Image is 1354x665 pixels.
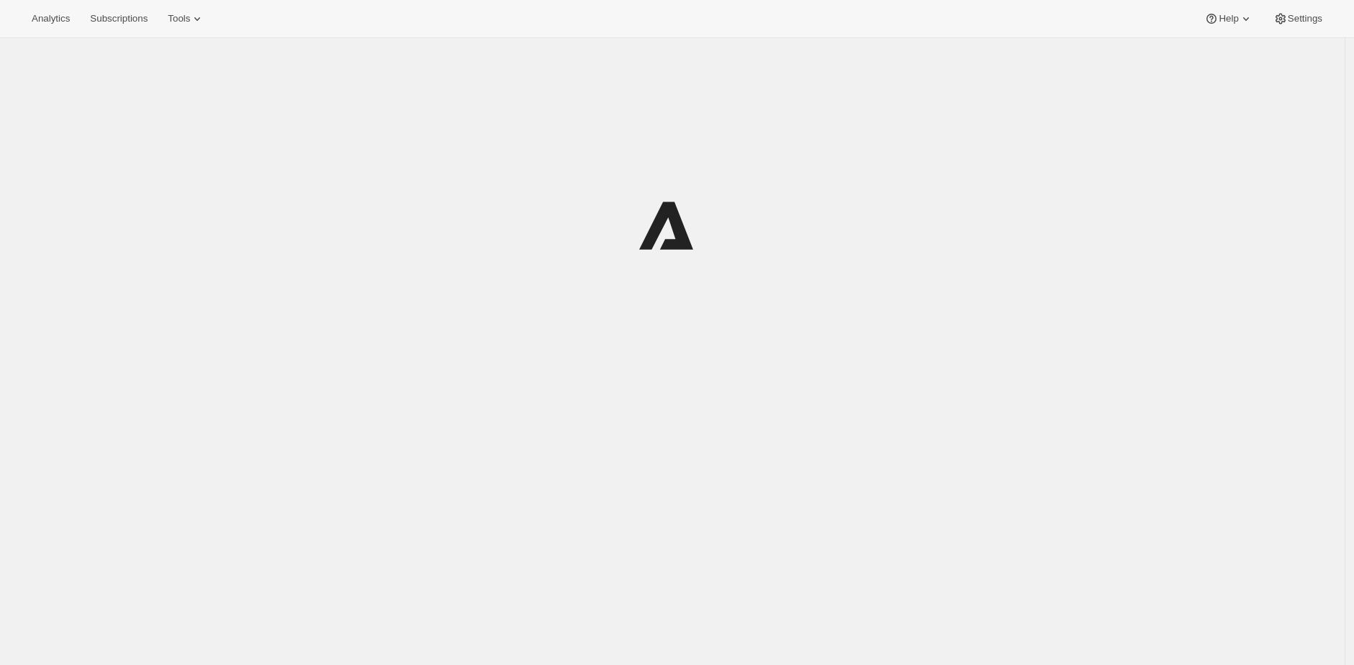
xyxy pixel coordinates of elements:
button: Subscriptions [81,9,156,29]
span: Analytics [32,13,70,24]
span: Subscriptions [90,13,148,24]
button: Settings [1265,9,1331,29]
button: Tools [159,9,213,29]
span: Settings [1288,13,1322,24]
span: Tools [168,13,190,24]
button: Help [1196,9,1261,29]
span: Help [1219,13,1238,24]
button: Analytics [23,9,78,29]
